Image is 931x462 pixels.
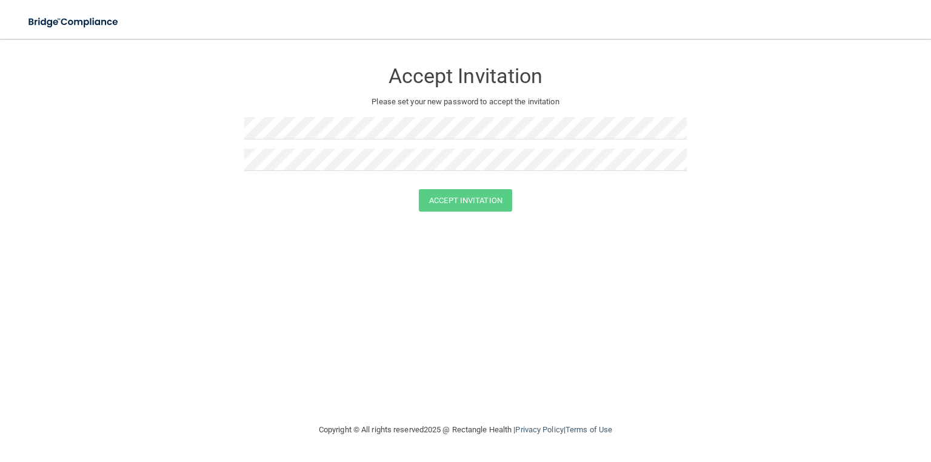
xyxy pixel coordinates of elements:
[244,65,687,87] h3: Accept Invitation
[419,189,512,212] button: Accept Invitation
[566,425,612,434] a: Terms of Use
[515,425,563,434] a: Privacy Policy
[244,410,687,449] div: Copyright © All rights reserved 2025 @ Rectangle Health | |
[18,10,130,35] img: bridge_compliance_login_screen.278c3ca4.svg
[253,95,678,109] p: Please set your new password to accept the invitation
